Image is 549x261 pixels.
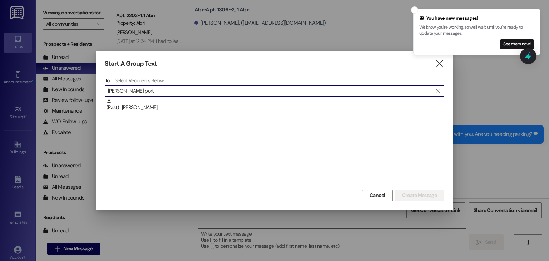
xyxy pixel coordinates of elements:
span: Cancel [370,192,385,199]
button: See them now! [500,39,534,49]
button: Cancel [362,190,393,201]
i:  [436,88,440,94]
div: (Past) : [PERSON_NAME] [105,99,444,117]
button: Close toast [411,6,418,14]
span: Create Message [402,192,437,199]
h3: Start A Group Text [105,60,157,68]
h4: Select Recipients Below [115,77,164,84]
p: We know you're working, so we'll wait until you're ready to update your messages. [419,24,534,37]
input: Search for any contact or apartment [108,86,432,96]
button: Clear text [432,86,444,97]
h3: To: [105,77,111,84]
i:  [435,60,444,68]
button: Create Message [395,190,444,201]
div: (Past) : [PERSON_NAME] [107,99,444,111]
div: You have new messages! [419,15,534,22]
